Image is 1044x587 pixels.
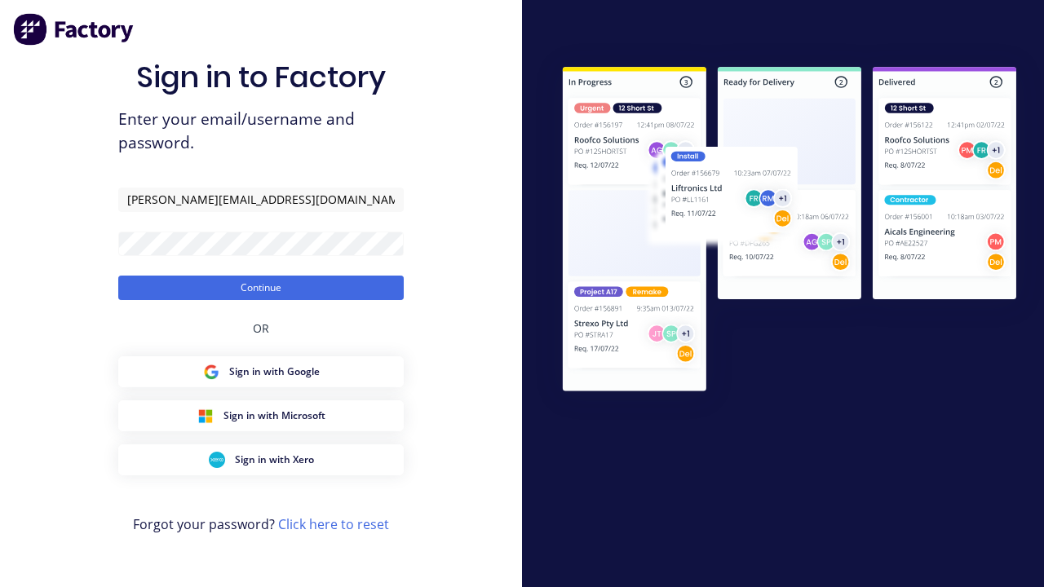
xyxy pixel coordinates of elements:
img: Xero Sign in [209,452,225,468]
span: Sign in with Xero [235,452,314,467]
input: Email/Username [118,188,404,212]
button: Xero Sign inSign in with Xero [118,444,404,475]
span: Sign in with Microsoft [223,408,325,423]
span: Enter your email/username and password. [118,108,404,155]
button: Google Sign inSign in with Google [118,356,404,387]
img: Sign in [535,42,1044,421]
h1: Sign in to Factory [136,60,386,95]
img: Microsoft Sign in [197,408,214,424]
div: OR [253,300,269,356]
span: Sign in with Google [229,364,320,379]
span: Forgot your password? [133,514,389,534]
img: Factory [13,13,135,46]
button: Continue [118,276,404,300]
button: Microsoft Sign inSign in with Microsoft [118,400,404,431]
img: Google Sign in [203,364,219,380]
a: Click here to reset [278,515,389,533]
